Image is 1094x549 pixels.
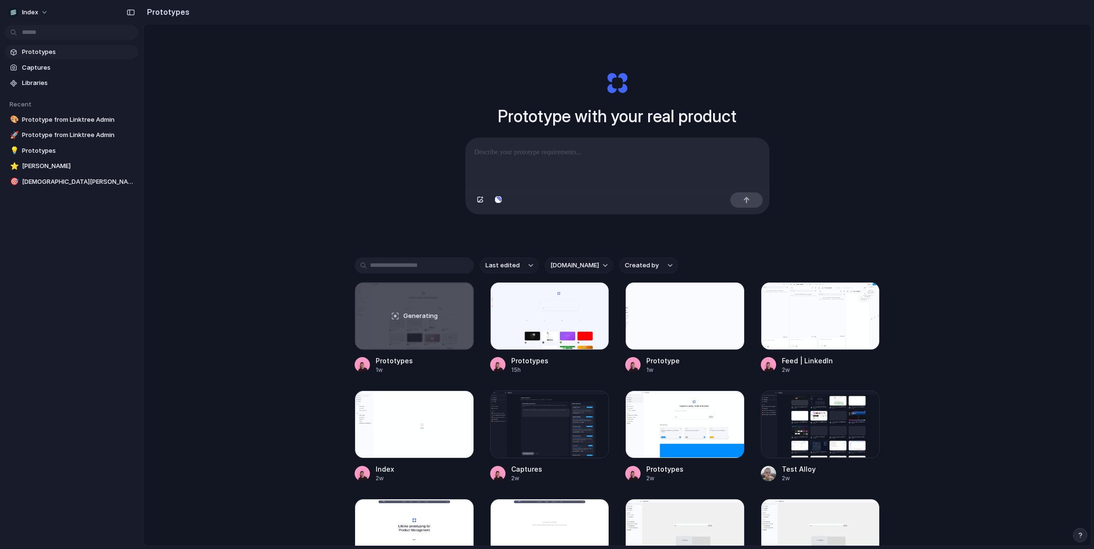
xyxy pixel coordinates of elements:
button: Created by [619,257,678,274]
div: Feed | LinkedIn [782,356,833,366]
span: [DOMAIN_NAME] [550,261,599,270]
button: 🎯 [9,177,18,187]
div: 💡 [10,145,17,156]
a: 🚀Prototype from Linktree Admin [5,128,138,142]
button: 💡 [9,146,18,156]
div: 1w [646,366,680,374]
div: Prototype [646,356,680,366]
div: 2w [511,474,542,483]
div: Index [376,464,394,474]
button: ⭐ [9,161,18,171]
a: CapturesCaptures2w [490,391,610,483]
a: Test AlloyTest Alloy2w [761,391,880,483]
a: PrototypePrototype1w [625,282,745,374]
span: [DEMOGRAPHIC_DATA][PERSON_NAME] [22,177,135,187]
div: 🎨 [10,114,17,125]
span: Prototype from Linktree Admin [22,115,135,125]
button: 🚀 [9,130,18,140]
div: 🚀 [10,130,17,141]
span: Captures [22,63,135,73]
span: Last edited [485,261,520,270]
a: Libraries [5,76,138,90]
span: Created by [625,261,659,270]
span: [PERSON_NAME] [22,161,135,171]
span: Index [22,8,38,17]
div: Prototypes [376,356,413,366]
div: ⭐ [10,161,17,172]
div: 2w [646,474,684,483]
div: 🎯 [10,176,17,187]
a: Prototypes [5,45,138,59]
button: Last edited [480,257,539,274]
a: PrototypesGeneratingPrototypes1w [355,282,474,374]
div: Test Alloy [782,464,816,474]
a: Captures [5,61,138,75]
button: [DOMAIN_NAME] [545,257,613,274]
a: ⭐[PERSON_NAME] [5,159,138,173]
div: 2w [782,474,816,483]
span: Recent [10,100,32,108]
a: 🎯[DEMOGRAPHIC_DATA][PERSON_NAME] [5,175,138,189]
span: Prototypes [22,47,135,57]
h2: Prototypes [143,6,189,18]
span: Libraries [22,78,135,88]
h1: Prototype with your real product [498,104,736,129]
button: 🎨 [9,115,18,125]
div: Captures [511,464,542,474]
div: Prototypes [646,464,684,474]
a: PrototypesPrototypes15h [490,282,610,374]
span: Prototypes [22,146,135,156]
div: 2w [376,474,394,483]
div: 1w [376,366,413,374]
div: Prototypes [511,356,548,366]
div: 2w [782,366,833,374]
a: IndexIndex2w [355,391,474,483]
a: PrototypesPrototypes2w [625,391,745,483]
div: 15h [511,366,548,374]
button: Index [5,5,53,20]
span: Generating [403,311,438,321]
a: Feed | LinkedInFeed | LinkedIn2w [761,282,880,374]
span: Prototype from Linktree Admin [22,130,135,140]
a: 💡Prototypes [5,144,138,158]
a: 🎨Prototype from Linktree Admin [5,113,138,127]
